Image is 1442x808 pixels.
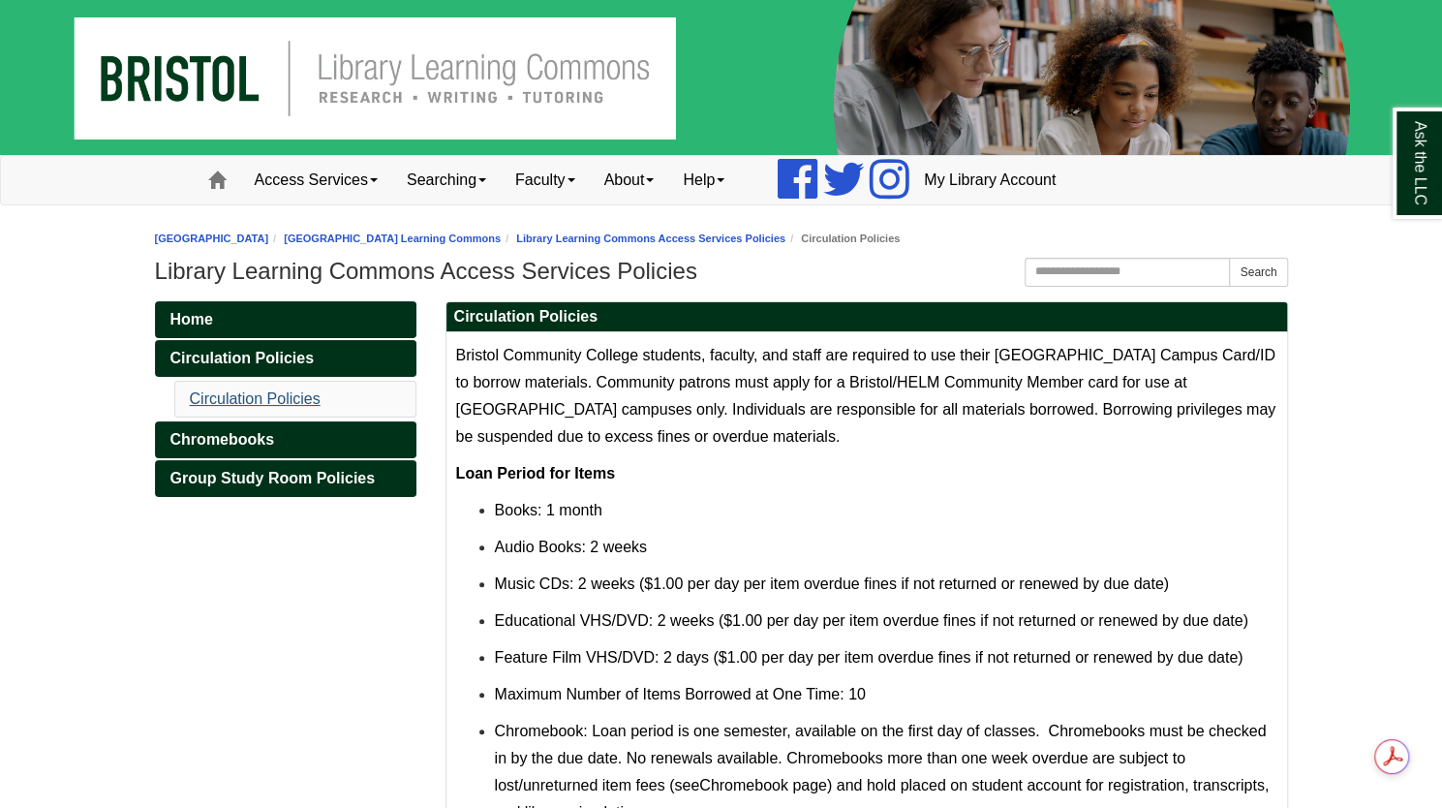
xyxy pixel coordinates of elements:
[170,431,275,448] span: Chromebooks
[155,233,269,244] a: [GEOGRAPHIC_DATA]
[909,156,1070,204] a: My Library Account
[495,723,584,739] a: Chromebook
[170,470,376,486] span: Group Study Room Policies
[590,156,669,204] a: About
[495,502,602,518] span: Books: 1 month
[668,156,739,204] a: Help
[155,340,416,377] a: Circulation Policies
[392,156,501,204] a: Searching
[170,311,213,327] span: Home
[495,539,647,555] span: Audio Books: 2 weeks
[785,230,900,248] li: Circulation Policies
[284,233,501,244] a: [GEOGRAPHIC_DATA] Learning Commons
[190,390,321,407] a: Circulation Policies
[495,575,1169,592] span: Music CDs: 2 weeks ($1.00 per day per item overdue fines if not returned or renewed by due date)
[495,649,1243,666] span: Feature Film VHS/DVD: 2 days ($1.00 per day per item overdue fines if not returned or renewed by ...
[456,465,615,482] strong: Loan Period for Items
[240,156,392,204] a: Access Services
[1229,258,1287,287] button: Search
[155,301,416,497] div: Guide Pages
[495,686,866,702] span: Maximum Number of Items Borrowed at One Time: 10
[501,156,590,204] a: Faculty
[495,612,1248,629] span: Educational VHS/DVD: 2 weeks ($1.00 per day per item overdue fines if not returned or renewed by ...
[155,421,416,458] a: Chromebooks
[155,460,416,497] a: Group Study Room Policies
[699,777,827,793] a: Chromebook page
[155,230,1288,248] nav: breadcrumb
[155,258,1288,285] h1: Library Learning Commons Access Services Policies
[155,301,416,338] a: Home
[446,302,1287,332] h2: Circulation Policies
[170,350,314,366] span: Circulation Policies
[516,233,785,244] a: Library Learning Commons Access Services Policies
[495,723,1267,793] span: : Loan period is one semester, available on the first day of classes. Chromebooks must be checked...
[456,347,1276,445] span: Bristol Community College students, faculty, and staff are required to use their [GEOGRAPHIC_DATA...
